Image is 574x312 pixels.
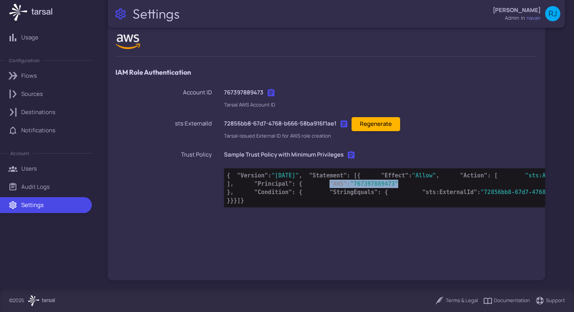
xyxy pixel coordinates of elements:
[408,172,412,179] span: :
[378,189,388,196] span: : {
[292,189,302,196] span: : {
[115,34,140,49] img: AWS
[350,180,398,187] span: "767397889473"
[477,189,481,196] span: :
[412,172,436,179] span: "Allow"
[527,14,541,22] span: navan
[9,57,39,64] p: Configuration
[436,172,439,179] span: ,
[483,296,530,305] a: Documentation
[175,119,212,127] span: sts:ExternalId
[263,85,279,100] button: Click to copy to clipboard
[330,189,377,196] span: "StringEquals"
[21,201,44,209] p: Settings
[9,297,24,304] p: © 2025
[21,183,50,191] p: Audit Logs
[21,108,55,116] p: Destinations
[21,33,38,42] p: Usage
[268,172,271,179] span: :
[347,180,350,187] span: :
[299,172,302,179] span: ,
[521,14,525,22] span: in
[549,10,557,17] span: RJ
[488,3,565,25] button: [PERSON_NAME]admininnavanRJ
[115,67,538,78] h5: IAM Role Authentication
[344,147,359,163] button: Click to copy to clipboard
[381,172,408,179] span: "Effect"
[330,180,347,187] span: "AWS"
[21,72,37,80] p: Flows
[224,101,275,108] span: Tarsal AWS Account ID
[292,180,302,187] span: : {
[237,172,268,179] span: "Version"
[336,116,352,132] button: Click to copy to clipboard
[347,172,357,179] span: : [
[271,172,299,179] span: "[DATE]"
[460,172,487,179] span: "Action"
[224,116,538,132] div: 72856bb8-67d7-4768-b666-58ba916f1ae1
[505,14,519,22] div: admin
[493,6,541,14] p: [PERSON_NAME]
[254,180,292,187] span: "Principal"
[352,117,400,131] button: Regenerate
[487,172,498,179] span: : [
[535,296,565,305] a: Support
[435,296,478,305] a: Terms & Legal
[422,189,477,196] span: "sts:ExternalId"
[181,151,212,158] span: Trust Policy
[227,172,230,179] span: {
[10,150,29,157] p: Account
[21,90,43,98] p: Sources
[132,6,181,22] h2: Settings
[21,165,37,173] p: Users
[309,172,347,179] span: "Statement"
[183,88,212,96] span: Account ID
[21,126,55,135] p: Notifications
[224,132,331,139] span: Tarsal-issued External ID for AWS role creation
[254,189,292,196] span: "Condition"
